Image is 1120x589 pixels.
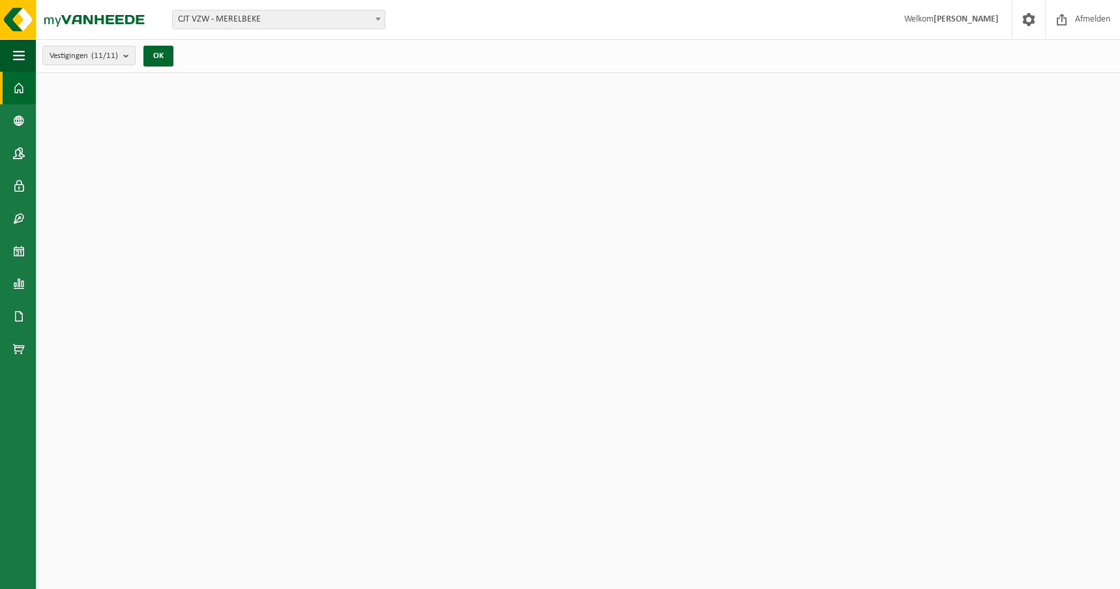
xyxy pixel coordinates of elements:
button: OK [143,46,173,67]
strong: [PERSON_NAME] [934,14,999,24]
count: (11/11) [91,52,118,60]
span: Vestigingen [50,46,118,66]
span: CJT VZW - MERELBEKE [172,10,385,29]
button: Vestigingen(11/11) [42,46,136,65]
span: CJT VZW - MERELBEKE [173,10,385,29]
